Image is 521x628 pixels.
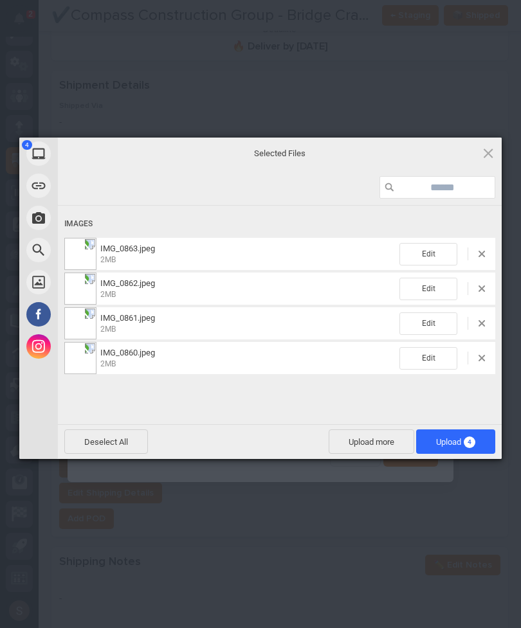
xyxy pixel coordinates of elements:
[64,342,96,374] img: c2f33064-603d-4f82-8fbc-44cf07e69b94
[64,429,148,454] span: Deselect All
[96,313,399,334] span: IMG_0861.jpeg
[100,348,155,357] span: IMG_0860.jpeg
[19,202,174,234] div: Take Photo
[100,359,116,368] span: 2MB
[100,325,116,334] span: 2MB
[19,298,174,330] div: Facebook
[64,273,96,305] img: 967c42c6-5305-499a-801a-f443b6dd97ca
[19,234,174,266] div: Web Search
[399,278,457,300] span: Edit
[399,243,457,265] span: Edit
[19,170,174,202] div: Link (URL)
[464,436,475,448] span: 4
[481,146,495,160] span: Click here or hit ESC to close picker
[399,347,457,370] span: Edit
[19,266,174,298] div: Unsplash
[399,312,457,335] span: Edit
[64,212,495,236] div: Images
[100,244,155,253] span: IMG_0863.jpeg
[436,437,475,447] span: Upload
[151,147,408,159] span: Selected Files
[64,238,96,270] img: d6e72ba0-642d-497b-b821-feedbc66aecb
[329,429,414,454] span: Upload more
[100,278,155,288] span: IMG_0862.jpeg
[22,140,32,150] span: 4
[100,290,116,299] span: 2MB
[96,244,399,265] span: IMG_0863.jpeg
[19,330,174,363] div: Instagram
[19,138,174,170] div: My Device
[100,255,116,264] span: 2MB
[96,278,399,300] span: IMG_0862.jpeg
[64,307,96,339] img: df1719c7-1eb8-4728-b5e9-779d4ead9743
[416,429,495,454] span: Upload
[96,348,399,369] span: IMG_0860.jpeg
[100,313,155,323] span: IMG_0861.jpeg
